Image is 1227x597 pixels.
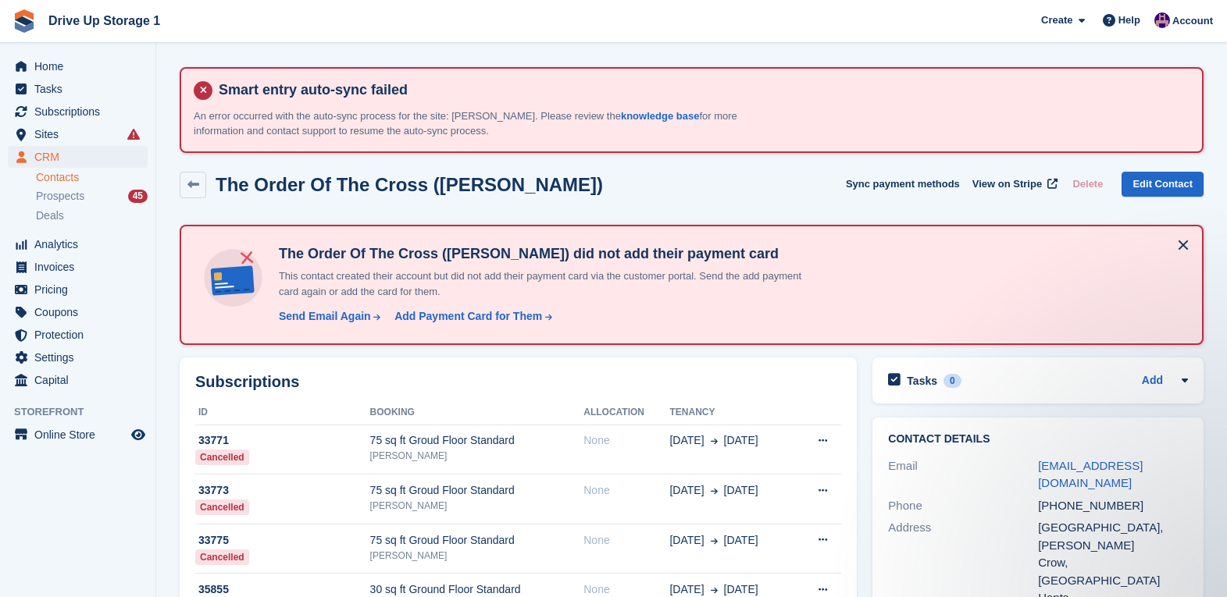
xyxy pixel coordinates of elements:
[8,279,148,300] a: menu
[943,374,961,388] div: 0
[1041,12,1072,28] span: Create
[972,176,1042,192] span: View on Stripe
[273,245,819,263] h4: The Order Of The Cross ([PERSON_NAME]) did not add their payment card
[724,532,758,549] span: [DATE]
[36,188,148,204] a: Prospects 45
[669,400,794,425] th: Tenancy
[195,532,370,549] div: 33775
[621,110,699,122] a: knowledge base
[34,279,128,300] span: Pricing
[907,374,937,388] h2: Tasks
[846,172,960,197] button: Sync payment methods
[34,146,128,168] span: CRM
[370,432,584,449] div: 75 sq ft Groud Floor Standard
[34,233,128,255] span: Analytics
[669,482,704,499] span: [DATE]
[279,308,371,325] div: Send Email Again
[36,208,64,223] span: Deals
[195,450,249,465] div: Cancelled
[966,172,1061,197] a: View on Stripe
[669,432,704,449] span: [DATE]
[34,346,128,368] span: Settings
[36,189,84,204] span: Prospects
[724,432,758,449] span: [DATE]
[8,301,148,323] a: menu
[1118,12,1140,28] span: Help
[370,549,584,563] div: [PERSON_NAME]
[42,8,166,34] a: Drive Up Storage 1
[1122,172,1204,197] a: Edit Contact
[8,78,148,100] a: menu
[388,308,554,325] a: Add Payment Card for Them
[12,9,36,33] img: stora-icon-8386f47178a22dfd0bd8f6a31ec36ba5ce8667c1dd55bd0f319d3a0aa187defe.svg
[583,482,669,499] div: None
[8,233,148,255] a: menu
[195,482,370,499] div: 33773
[194,108,740,139] p: An error occurred with the auto-sync process for the site: [PERSON_NAME]. Please review the for m...
[195,400,370,425] th: ID
[34,123,128,145] span: Sites
[583,532,669,549] div: None
[8,424,148,446] a: menu
[370,400,584,425] th: Booking
[370,482,584,499] div: 75 sq ft Groud Floor Standard
[216,174,603,195] h2: The Order Of The Cross ([PERSON_NAME])
[34,256,128,278] span: Invoices
[34,424,128,446] span: Online Store
[1066,172,1109,197] button: Delete
[1038,554,1188,589] div: Crow, [GEOGRAPHIC_DATA]
[888,497,1038,515] div: Phone
[1038,497,1188,515] div: [PHONE_NUMBER]
[1038,519,1188,554] div: [GEOGRAPHIC_DATA], [PERSON_NAME]
[34,101,128,123] span: Subscriptions
[195,499,249,515] div: Cancelled
[1172,13,1213,29] span: Account
[273,268,819,299] p: This contact created their account but did not add their payment card via the customer portal. Se...
[128,190,148,203] div: 45
[8,123,148,145] a: menu
[8,256,148,278] a: menu
[583,432,669,449] div: None
[36,208,148,224] a: Deals
[1142,372,1163,390] a: Add
[370,449,584,463] div: [PERSON_NAME]
[8,369,148,391] a: menu
[724,482,758,499] span: [DATE]
[8,146,148,168] a: menu
[888,433,1188,446] h2: Contact Details
[200,245,266,311] img: no-card-linked-e7822e413c904bf8b177c4d89f31251c4716f9871600ec3ca5bfc59e148c83f4.svg
[8,324,148,346] a: menu
[1154,12,1170,28] img: Camille
[394,308,542,325] div: Add Payment Card for Them
[195,432,370,449] div: 33771
[888,457,1038,492] div: Email
[370,499,584,513] div: [PERSON_NAME]
[8,55,148,77] a: menu
[370,532,584,549] div: 75 sq ft Groud Floor Standard
[1038,459,1143,490] a: [EMAIL_ADDRESS][DOMAIN_NAME]
[8,101,148,123] a: menu
[195,373,841,391] h2: Subscriptions
[14,404,155,420] span: Storefront
[34,369,128,391] span: Capital
[36,170,148,185] a: Contacts
[583,400,669,425] th: Allocation
[127,128,140,140] i: Smart entry sync failures have occurred
[34,301,128,323] span: Coupons
[34,55,128,77] span: Home
[195,549,249,565] div: Cancelled
[129,425,148,444] a: Preview store
[34,324,128,346] span: Protection
[669,532,704,549] span: [DATE]
[212,81,1190,99] h4: Smart entry auto-sync failed
[34,78,128,100] span: Tasks
[8,346,148,368] a: menu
